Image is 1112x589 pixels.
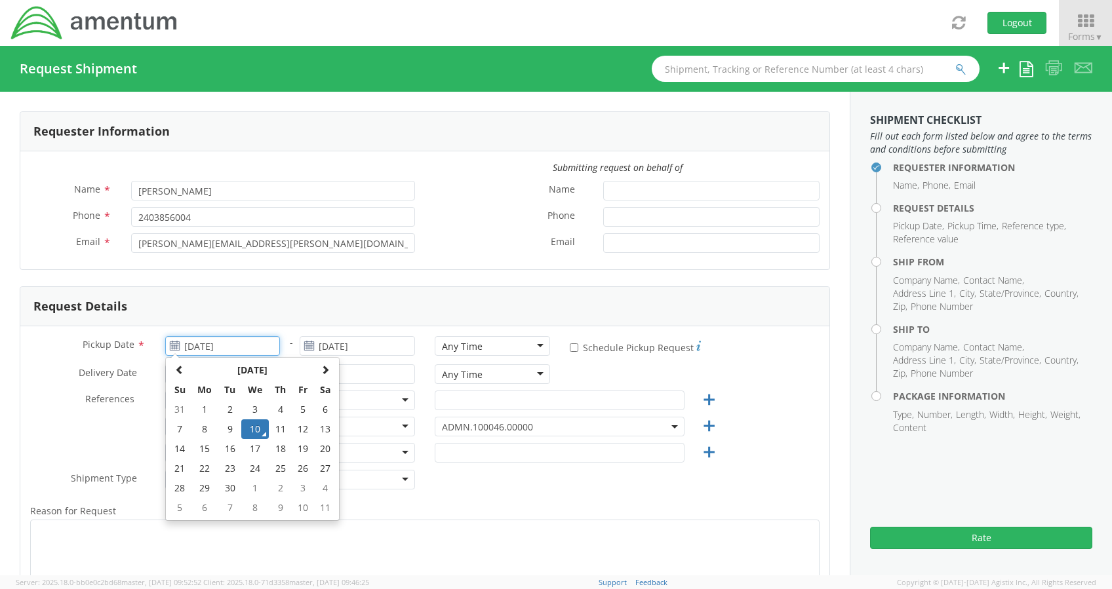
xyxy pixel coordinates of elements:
[570,343,578,352] input: Schedule Pickup Request
[269,459,292,478] td: 25
[218,439,241,459] td: 16
[1044,354,1079,367] li: Country
[269,439,292,459] td: 18
[169,380,191,400] th: Su
[292,439,314,459] td: 19
[893,391,1092,401] h4: Package Information
[241,439,269,459] td: 17
[85,392,134,405] span: References
[169,459,191,478] td: 21
[1095,31,1103,43] span: ▼
[893,233,959,246] li: Reference value
[893,219,944,233] li: Pickup Date
[435,417,685,436] span: ADMN.100046.00000
[191,400,219,419] td: 1
[169,439,191,459] td: 14
[314,380,336,400] th: Sa
[241,459,269,478] td: 24
[923,179,951,192] li: Phone
[71,472,137,487] span: Shipment Type
[20,62,137,76] h4: Request Shipment
[191,360,314,380] th: Select Month
[893,203,1092,213] h4: Request Details
[893,162,1092,172] h4: Requester Information
[169,478,191,498] td: 28
[314,459,336,478] td: 27
[547,209,575,224] span: Phone
[980,287,1041,300] li: State/Province
[191,419,219,439] td: 8
[76,235,100,248] span: Email
[549,183,575,198] span: Name
[893,341,960,354] li: Company Name
[314,419,336,439] td: 13
[956,408,986,421] li: Length
[169,498,191,518] td: 5
[553,161,683,174] i: Submitting request on behalf of
[442,421,677,433] span: ADMN.100046.00000
[30,504,116,517] span: Reason for Request
[83,338,134,351] span: Pickup Date
[203,577,369,587] span: Client: 2025.18.0-71d3358
[893,274,960,287] li: Company Name
[10,5,179,41] img: dyn-intl-logo-049831509241104b2a82.png
[1002,219,1066,233] li: Reference type
[911,300,973,313] li: Phone Number
[218,419,241,439] td: 9
[917,408,953,421] li: Number
[963,274,1024,287] li: Contact Name
[292,478,314,498] td: 3
[289,577,369,587] span: master, [DATE] 09:46:25
[963,341,1024,354] li: Contact Name
[635,577,667,587] a: Feedback
[218,400,241,419] td: 2
[191,478,219,498] td: 29
[269,498,292,518] td: 9
[1044,287,1079,300] li: Country
[191,498,219,518] td: 6
[292,400,314,419] td: 5
[79,366,137,381] span: Delivery Date
[292,380,314,400] th: Fr
[987,12,1046,34] button: Logout
[1050,408,1081,421] li: Weight
[218,459,241,478] td: 23
[570,339,701,354] label: Schedule Pickup Request
[241,498,269,518] td: 8
[551,235,575,250] span: Email
[292,459,314,478] td: 26
[241,400,269,419] td: 3
[175,365,184,374] span: Previous Month
[893,179,919,192] li: Name
[954,179,976,192] li: Email
[314,478,336,498] td: 4
[870,527,1092,549] button: Rate
[241,419,269,439] td: 10
[73,209,100,221] span: Phone
[442,368,483,381] div: Any Time
[442,340,483,353] div: Any Time
[292,419,314,439] td: 12
[980,354,1041,367] li: State/Province
[870,115,1092,126] h3: Shipment Checklist
[269,419,292,439] td: 11
[169,419,191,439] td: 7
[218,380,241,400] th: Tu
[121,577,201,587] span: master, [DATE] 09:52:52
[989,408,1015,421] li: Width
[897,577,1096,588] span: Copyright © [DATE]-[DATE] Agistix Inc., All Rights Reserved
[893,324,1092,334] h4: Ship To
[321,365,330,374] span: Next Month
[870,130,1092,156] span: Fill out each form listed below and agree to the terms and conditions before submitting
[314,439,336,459] td: 20
[893,287,956,300] li: Address Line 1
[947,219,999,233] li: Pickup Time
[1068,30,1103,43] span: Forms
[911,367,973,380] li: Phone Number
[241,380,269,400] th: We
[1018,408,1047,421] li: Height
[74,183,100,195] span: Name
[292,498,314,518] td: 10
[959,287,976,300] li: City
[269,400,292,419] td: 4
